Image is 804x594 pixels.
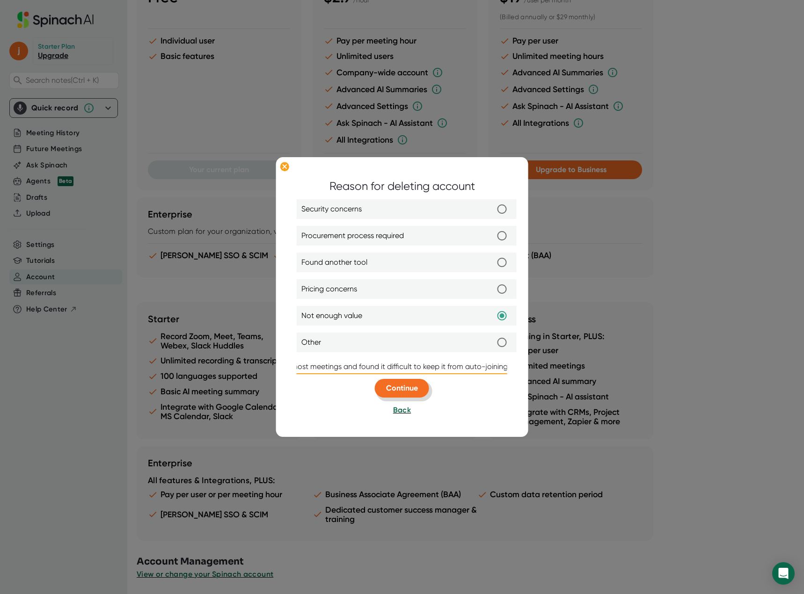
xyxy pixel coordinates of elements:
span: Continue [386,384,418,393]
span: Not enough value [301,311,362,322]
div: Open Intercom Messenger [772,562,795,585]
div: Reason for deleting account [329,178,475,195]
span: Back [393,406,411,415]
span: Other [301,337,321,348]
span: Security concerns [301,204,362,215]
button: Back [393,405,411,416]
span: Found another tool [301,257,367,268]
span: Pricing concerns [301,284,357,295]
button: Continue [375,379,429,398]
input: Provide additional detail [297,360,507,375]
span: Procurement process required [301,231,404,242]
